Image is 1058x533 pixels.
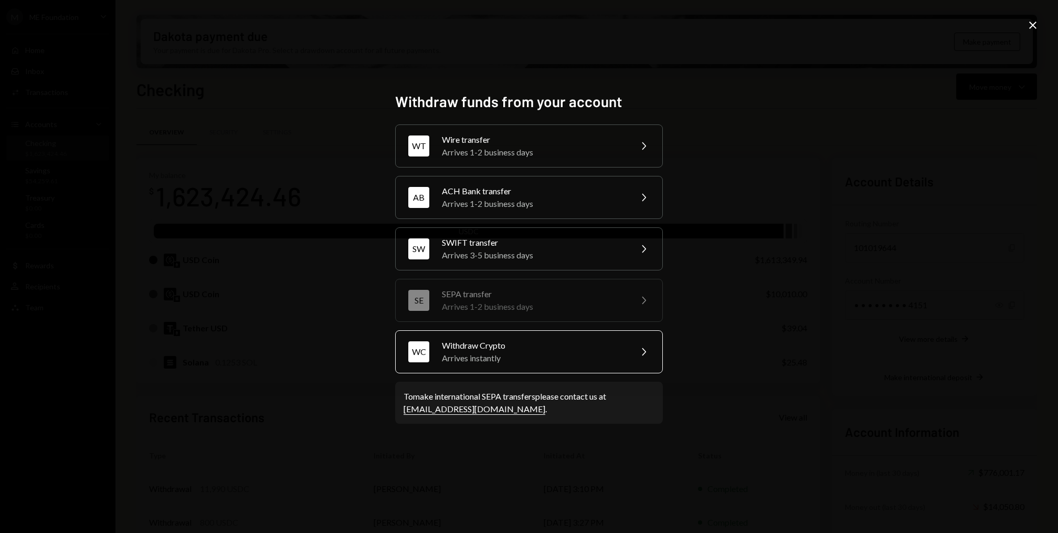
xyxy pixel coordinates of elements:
div: Arrives 1-2 business days [442,300,625,313]
button: WCWithdraw CryptoArrives instantly [395,330,663,373]
button: ABACH Bank transferArrives 1-2 business days [395,176,663,219]
div: WC [408,341,429,362]
button: SWSWIFT transferArrives 3-5 business days [395,227,663,270]
div: Withdraw Crypto [442,339,625,352]
div: ACH Bank transfer [442,185,625,197]
h2: Withdraw funds from your account [395,91,663,112]
div: Arrives 3-5 business days [442,249,625,262]
div: To make international SEPA transfers please contact us at . [404,390,654,415]
div: SWIFT transfer [442,236,625,249]
button: SESEPA transferArrives 1-2 business days [395,279,663,322]
div: AB [408,187,429,208]
div: SEPA transfer [442,288,625,300]
div: Arrives 1-2 business days [442,197,625,210]
div: Arrives instantly [442,352,625,364]
a: [EMAIL_ADDRESS][DOMAIN_NAME] [404,404,545,415]
div: Arrives 1-2 business days [442,146,625,159]
div: SW [408,238,429,259]
button: WTWire transferArrives 1-2 business days [395,124,663,168]
div: Wire transfer [442,133,625,146]
div: WT [408,135,429,156]
div: SE [408,290,429,311]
